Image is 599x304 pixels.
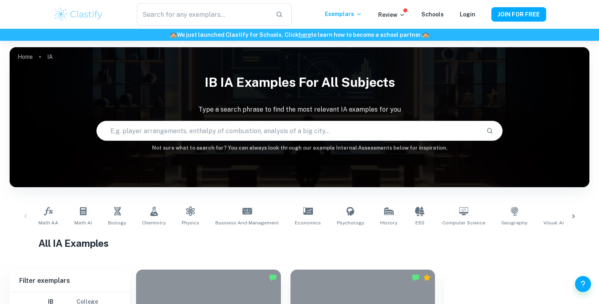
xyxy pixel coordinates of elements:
input: E.g. player arrangements, enthalpy of combustion, analysis of a big city... [97,120,479,142]
a: Home [18,51,33,62]
img: Marked [269,274,277,282]
p: Review [378,10,405,19]
button: JOIN FOR FREE [491,7,546,22]
img: Clastify logo [53,6,104,22]
div: Premium [423,274,431,282]
span: 🏫 [170,32,177,38]
a: Schools [421,11,444,18]
h1: IB IA examples for all subjects [10,70,589,95]
p: IA [47,52,53,61]
span: Computer Science [442,219,485,226]
input: Search for any exemplars... [137,3,269,26]
span: Chemistry [142,219,166,226]
span: Psychology [337,219,364,226]
span: History [380,219,397,226]
a: here [298,32,311,38]
span: 🏫 [422,32,429,38]
button: Search [483,124,497,138]
p: Exemplars [325,10,362,18]
a: Login [460,11,475,18]
img: Marked [412,274,420,282]
span: Math AA [38,219,58,226]
p: Type a search phrase to find the most relevant IA examples for you [10,105,589,114]
h1: All IA Examples [38,236,560,250]
h6: We just launched Clastify for Schools. Click to learn how to become a school partner. [2,30,597,39]
span: Math AI [74,219,92,226]
span: Physics [182,219,199,226]
h6: Filter exemplars [10,270,130,292]
h6: Not sure what to search for? You can always look through our example Internal Assessments below f... [10,144,589,152]
span: Business and Management [215,219,279,226]
button: Help and Feedback [575,276,591,292]
span: Geography [501,219,527,226]
span: Biology [108,219,126,226]
span: ESS [415,219,425,226]
span: Economics [295,219,321,226]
